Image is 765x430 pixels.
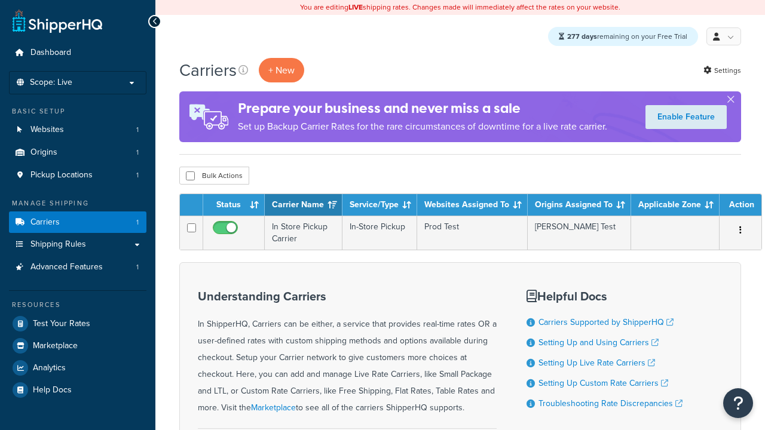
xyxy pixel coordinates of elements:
span: 1 [136,170,139,180]
a: Marketplace [9,335,146,357]
a: Troubleshooting Rate Discrepancies [538,397,683,410]
img: ad-rules-rateshop-fe6ec290ccb7230408bd80ed9643f0289d75e0ffd9eb532fc0e269fcd187b520.png [179,91,238,142]
span: Origins [30,148,57,158]
a: Carriers 1 [9,211,146,234]
th: Origins Assigned To: activate to sort column ascending [528,194,631,216]
a: Advanced Features 1 [9,256,146,278]
li: Carriers [9,211,146,234]
span: Pickup Locations [30,170,93,180]
span: Help Docs [33,385,72,395]
h3: Understanding Carriers [198,290,497,303]
div: remaining on your Free Trial [548,27,698,46]
h1: Carriers [179,59,237,82]
td: In Store Pickup Carrier [265,216,342,250]
th: Action [720,194,761,216]
a: Setting Up Live Rate Carriers [538,357,655,369]
td: In-Store Pickup [342,216,417,250]
button: + New [259,58,304,82]
h4: Prepare your business and never miss a sale [238,99,607,118]
span: Test Your Rates [33,319,90,329]
span: Websites [30,125,64,135]
div: Resources [9,300,146,310]
li: Advanced Features [9,256,146,278]
a: Websites 1 [9,119,146,141]
span: Scope: Live [30,78,72,88]
div: In ShipperHQ, Carriers can be either, a service that provides real-time rates OR a user-defined r... [198,290,497,416]
a: Marketplace [251,401,296,414]
button: Open Resource Center [723,388,753,418]
span: Marketplace [33,341,78,351]
li: Websites [9,119,146,141]
a: ShipperHQ Home [13,9,102,33]
li: Pickup Locations [9,164,146,186]
a: Setting Up and Using Carriers [538,336,659,349]
th: Status: activate to sort column ascending [203,194,265,216]
span: Analytics [33,363,66,373]
span: 1 [136,148,139,158]
td: Prod Test [417,216,528,250]
th: Applicable Zone: activate to sort column ascending [631,194,720,216]
a: Shipping Rules [9,234,146,256]
li: Origins [9,142,146,164]
a: Origins 1 [9,142,146,164]
a: Settings [703,62,741,79]
a: Pickup Locations 1 [9,164,146,186]
span: Carriers [30,217,60,228]
strong: 277 days [567,31,597,42]
h3: Helpful Docs [527,290,683,303]
a: Enable Feature [645,105,727,129]
span: Advanced Features [30,262,103,272]
span: 1 [136,262,139,272]
a: Help Docs [9,379,146,401]
th: Service/Type: activate to sort column ascending [342,194,417,216]
th: Websites Assigned To: activate to sort column ascending [417,194,528,216]
a: Setting Up Custom Rate Carriers [538,377,668,389]
div: Basic Setup [9,106,146,116]
th: Carrier Name: activate to sort column ascending [265,194,342,216]
b: LIVE [348,2,363,13]
span: Dashboard [30,48,71,58]
a: Test Your Rates [9,313,146,334]
div: Manage Shipping [9,198,146,208]
a: Carriers Supported by ShipperHQ [538,316,674,328]
span: 1 [136,125,139,135]
a: Dashboard [9,42,146,64]
span: Shipping Rules [30,239,86,250]
td: [PERSON_NAME] Test [528,216,631,250]
span: 1 [136,217,139,228]
a: Analytics [9,357,146,379]
button: Bulk Actions [179,167,249,185]
p: Set up Backup Carrier Rates for the rare circumstances of downtime for a live rate carrier. [238,118,607,135]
